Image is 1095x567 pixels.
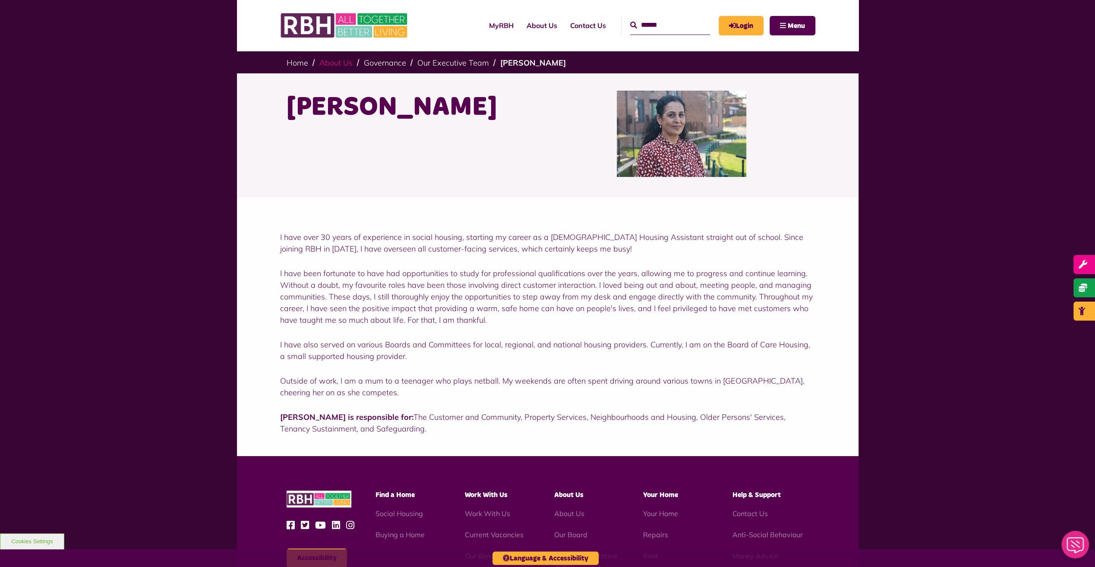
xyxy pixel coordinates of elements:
a: Governance [364,58,406,68]
span: About Us [554,491,583,498]
a: Anti-Social Behaviour [732,530,803,539]
a: Home [287,58,308,68]
a: About Us [520,14,564,37]
a: MyRBH [719,16,764,35]
a: Work With Us [465,509,510,518]
a: About Us [554,509,584,518]
span: Help & Support [732,491,781,498]
span: Your Home [643,491,678,498]
img: Nadhia Khan [617,91,746,177]
span: Find a Home [376,491,415,498]
iframe: Netcall Web Assistant for live chat [1056,528,1095,567]
a: Contact Us [732,509,768,518]
p: I have been fortunate to have had opportunities to study for professional qualifications over the... [280,268,815,326]
span: Work With Us [465,491,508,498]
strong: [PERSON_NAME] is responsible for: [280,412,413,422]
a: Social Housing - open in a new tab [376,509,423,518]
p: I have over 30 years of experience in social housing, starting my career as a [DEMOGRAPHIC_DATA] ... [280,231,815,255]
a: Contact Us [564,14,612,37]
h1: [PERSON_NAME] [287,91,541,124]
p: I have also served on various Boards and Committees for local, regional, and national housing pro... [280,339,815,362]
a: MyRBH [483,14,520,37]
img: RBH [287,491,351,507]
span: Menu [788,22,805,29]
a: Buying a Home [376,530,425,539]
a: [PERSON_NAME] [500,58,566,68]
a: Your Home [643,509,678,518]
p: The Customer and Community, Property Services, Neighbourhoods and Housing, Older Persons' Service... [280,411,815,435]
input: Search [630,16,710,35]
a: Our Board [554,530,587,539]
a: Repairs [643,530,668,539]
button: Language & Accessibility [492,551,599,565]
p: Outside of work, I am a mum to a teenager who plays netball. My weekends are often spent driving ... [280,375,815,398]
a: Our Executive Team [417,58,489,68]
a: About Us [319,58,353,68]
a: Current Vacancies [465,530,524,539]
button: Navigation [770,16,815,35]
img: RBH [280,9,410,42]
